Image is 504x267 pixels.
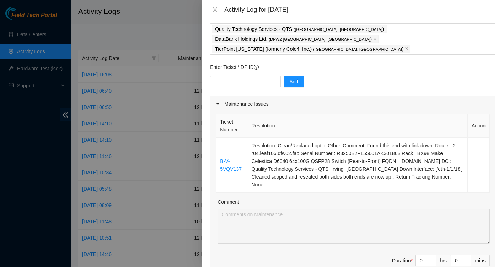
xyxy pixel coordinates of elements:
th: Ticket Number [216,114,247,138]
span: close [405,47,408,51]
span: caret-right [216,102,220,106]
p: DataBank Holdings Ltd. ) [215,35,372,43]
span: question-circle [254,65,259,70]
p: Quality Technology Services - QTS ) [215,25,384,33]
p: Enter Ticket / DP ID [210,63,495,71]
textarea: Comment [218,209,490,244]
div: Activity Log for [DATE] [224,6,495,13]
div: mins [471,255,490,266]
p: TierPoint [US_STATE] (formerly Colo4, Inc.) ) [215,45,403,53]
div: Maintenance Issues [210,96,495,112]
button: Add [284,76,304,87]
th: Action [468,114,490,138]
span: ( DFW2 [GEOGRAPHIC_DATA], [GEOGRAPHIC_DATA] [269,37,370,42]
label: Comment [218,198,239,206]
button: Close [210,6,220,13]
span: ( [GEOGRAPHIC_DATA], [GEOGRAPHIC_DATA] [294,27,382,32]
span: ( [GEOGRAPHIC_DATA], [GEOGRAPHIC_DATA] [313,47,402,51]
div: Duration [392,257,413,265]
span: close [212,7,218,12]
div: hrs [436,255,451,266]
a: B-V-5VQV137 [220,158,242,172]
span: Add [289,78,298,86]
th: Resolution [247,114,468,138]
td: Resolution: Clean/Replaced optic, Other, Comment: Found this end with link down: Router_2: r04.le... [247,138,468,193]
span: close [373,37,377,41]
